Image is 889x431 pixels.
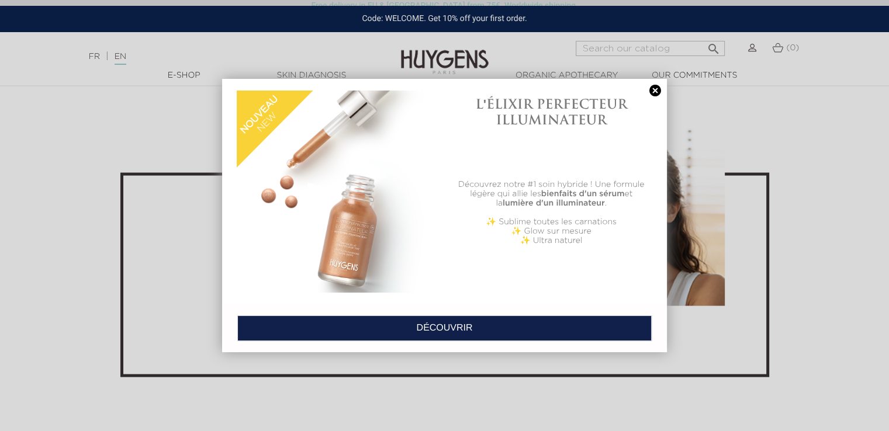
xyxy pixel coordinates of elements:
[503,199,605,207] b: lumière d'un illuminateur
[541,190,625,198] b: bienfaits d'un sérum
[451,96,652,127] h1: L'ÉLIXIR PERFECTEUR ILLUMINATEUR
[451,227,652,236] p: ✨ Glow sur mesure
[237,315,652,341] a: DÉCOUVRIR
[451,236,652,245] p: ✨ Ultra naturel
[451,217,652,227] p: ✨ Sublime toutes les carnations
[451,180,652,208] p: Découvrez notre #1 soin hybride ! Une formule légère qui allie les et la .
